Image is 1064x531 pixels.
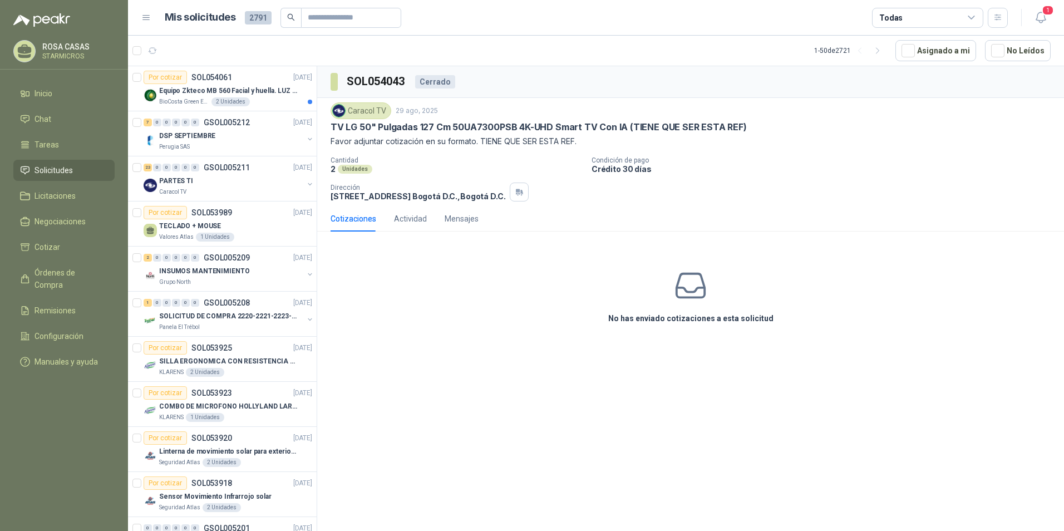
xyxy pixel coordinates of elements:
a: 7 0 0 0 0 0 GSOL005212[DATE] Company LogoDSP SEPTIEMBREPerugia SAS [144,116,314,151]
p: [DATE] [293,72,312,83]
div: 0 [153,299,161,307]
div: 0 [191,164,199,171]
a: 23 0 0 0 0 0 GSOL005211[DATE] Company LogoPARTES TICaracol TV [144,161,314,196]
p: Seguridad Atlas [159,503,200,512]
p: [DATE] [293,478,312,489]
div: 0 [172,254,180,262]
a: Por cotizarSOL054061[DATE] Company LogoEquipo Zkteco MB 560 Facial y huella. LUZ VISIBLEBioCosta ... [128,66,317,111]
button: No Leídos [985,40,1051,61]
p: Grupo North [159,278,191,287]
img: Company Logo [144,404,157,417]
img: Company Logo [144,269,157,282]
p: ROSA CASAS [42,43,112,51]
p: SOL053918 [191,479,232,487]
p: COMBO DE MICROFONO HOLLYLAND LARK M2 [159,401,298,412]
p: Perugia SAS [159,142,190,151]
img: Company Logo [144,314,157,327]
p: SOLICITUD DE COMPRA 2220-2221-2223-2224 [159,311,298,322]
div: 0 [153,254,161,262]
span: search [287,13,295,21]
a: Por cotizarSOL053925[DATE] Company LogoSILLA ERGONOMICA CON RESISTENCIA A 150KGKLARENS2 Unidades [128,337,317,382]
p: Crédito 30 días [592,164,1060,174]
img: Company Logo [333,105,345,117]
a: Solicitudes [13,160,115,181]
p: PARTES TI [159,176,193,186]
p: [DATE] [293,298,312,308]
div: 2 Unidades [211,97,250,106]
p: SOL053920 [191,434,232,442]
img: Company Logo [144,179,157,192]
span: Remisiones [35,304,76,317]
div: 1 - 50 de 2721 [814,42,886,60]
div: Cerrado [415,75,455,88]
div: 0 [172,119,180,126]
p: BioCosta Green Energy S.A.S [159,97,209,106]
img: Company Logo [144,88,157,102]
span: Negociaciones [35,215,86,228]
div: 1 Unidades [186,413,224,422]
div: 1 [144,299,152,307]
a: 2 0 0 0 0 0 GSOL005209[DATE] Company LogoINSUMOS MANTENIMIENTOGrupo North [144,251,314,287]
span: Manuales y ayuda [35,356,98,368]
div: Cotizaciones [331,213,376,225]
a: Chat [13,109,115,130]
span: Cotizar [35,241,60,253]
div: Por cotizar [144,476,187,490]
div: Actividad [394,213,427,225]
p: TECLADO + MOUSE [159,221,221,232]
div: 0 [172,299,180,307]
div: 2 Unidades [203,458,241,467]
p: Linterna de movimiento solar para exteriores con 77 leds [159,446,298,457]
div: 0 [162,254,171,262]
a: Cotizar [13,237,115,258]
p: GSOL005208 [204,299,250,307]
div: Unidades [338,165,372,174]
div: Por cotizar [144,386,187,400]
div: Por cotizar [144,206,187,219]
p: [DATE] [293,343,312,353]
p: 29 ago, 2025 [396,106,438,116]
h1: Mis solicitudes [165,9,236,26]
p: [DATE] [293,117,312,128]
h3: No has enviado cotizaciones a esta solicitud [608,312,774,324]
div: Por cotizar [144,431,187,445]
p: Equipo Zkteco MB 560 Facial y huella. LUZ VISIBLE [159,86,298,96]
div: 2 Unidades [203,503,241,512]
div: 0 [172,164,180,171]
span: Solicitudes [35,164,73,176]
img: Company Logo [144,134,157,147]
img: Company Logo [144,359,157,372]
p: Sensor Movimiento Infrarrojo solar [159,491,272,502]
p: Caracol TV [159,188,186,196]
div: 0 [191,254,199,262]
a: Órdenes de Compra [13,262,115,296]
span: Chat [35,113,51,125]
a: Inicio [13,83,115,104]
p: DSP SEPTIEMBRE [159,131,215,141]
div: 0 [162,164,171,171]
p: GSOL005212 [204,119,250,126]
p: SILLA ERGONOMICA CON RESISTENCIA A 150KG [159,356,298,367]
p: KLARENS [159,368,184,377]
a: Configuración [13,326,115,347]
div: 0 [162,119,171,126]
div: 0 [191,119,199,126]
div: Por cotizar [144,341,187,355]
p: Cantidad [331,156,583,164]
div: 0 [162,299,171,307]
button: 1 [1031,8,1051,28]
div: 0 [191,299,199,307]
p: [DATE] [293,388,312,399]
div: 0 [181,299,190,307]
div: 2 Unidades [186,368,224,377]
a: 1 0 0 0 0 0 GSOL005208[DATE] Company LogoSOLICITUD DE COMPRA 2220-2221-2223-2224Panela El Trébol [144,296,314,332]
a: Tareas [13,134,115,155]
a: Por cotizarSOL053918[DATE] Company LogoSensor Movimiento Infrarrojo solarSeguridad Atlas2 Unidades [128,472,317,517]
p: Panela El Trébol [159,323,200,332]
a: Por cotizarSOL053923[DATE] Company LogoCOMBO DE MICROFONO HOLLYLAND LARK M2KLARENS1 Unidades [128,382,317,427]
p: SOL054061 [191,73,232,81]
div: 0 [181,119,190,126]
span: Tareas [35,139,59,151]
div: 7 [144,119,152,126]
p: GSOL005209 [204,254,250,262]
